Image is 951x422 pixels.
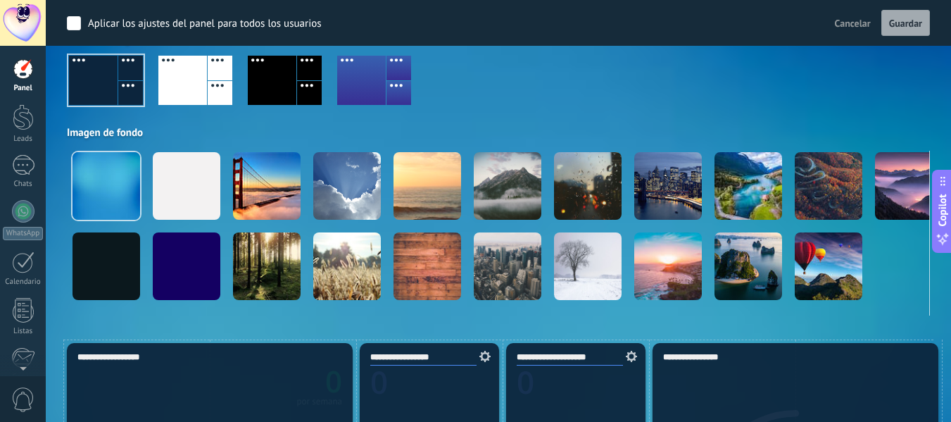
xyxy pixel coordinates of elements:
[835,17,871,30] span: Cancelar
[936,194,950,226] span: Copilot
[88,17,322,31] div: Aplicar los ajustes del panel para todos los usuarios
[3,135,44,144] div: Leads
[3,278,44,287] div: Calendario
[67,126,930,139] div: Imagen de fondo
[3,180,44,189] div: Chats
[3,227,43,240] div: WhatsApp
[881,10,930,37] button: Guardar
[829,13,876,34] button: Cancelar
[3,327,44,336] div: Listas
[889,18,922,28] span: Guardar
[3,84,44,93] div: Panel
